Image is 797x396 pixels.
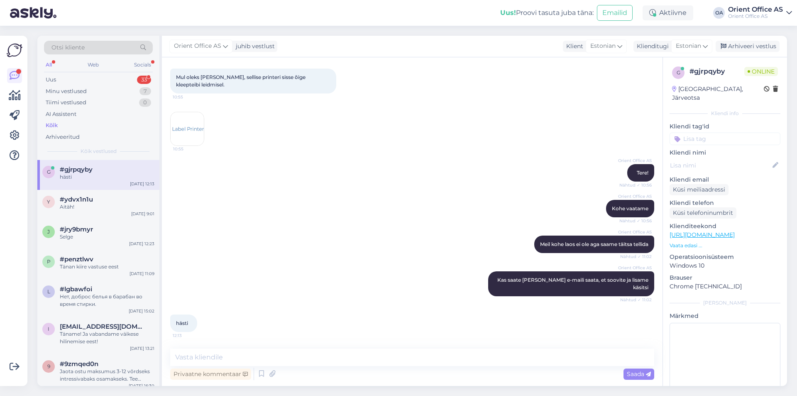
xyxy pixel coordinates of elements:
[670,184,729,195] div: Küsi meiliaadressi
[670,199,780,207] p: Kliendi telefon
[47,288,50,295] span: l
[47,229,50,235] span: j
[618,193,652,199] span: Orient Office AS
[618,157,652,164] span: Orient Office AS
[46,76,56,84] div: Uus
[728,13,783,20] div: Orient Office AS
[60,196,93,203] span: #ydvx1n1u
[618,265,652,271] span: Orient Office AS
[60,173,154,181] div: hästi
[643,5,693,20] div: Aktiivne
[728,6,792,20] a: Orient Office ASOrient Office AS
[744,67,778,76] span: Online
[619,218,652,224] span: Nähtud ✓ 10:56
[131,211,154,217] div: [DATE] 9:01
[130,181,154,187] div: [DATE] 12:13
[633,42,669,51] div: Klienditugi
[139,98,151,107] div: 0
[670,312,780,320] p: Märkmed
[60,226,93,233] span: #jry9bmyr
[129,241,154,247] div: [DATE] 12:23
[130,345,154,352] div: [DATE] 13:21
[173,146,204,152] span: 10:55
[86,59,100,70] div: Web
[620,297,652,303] span: Nähtud ✓ 11:02
[174,42,221,51] span: Orient Office AS
[47,363,50,369] span: 9
[670,148,780,157] p: Kliendi nimi
[676,42,701,51] span: Estonian
[670,110,780,117] div: Kliendi info
[670,261,780,270] p: Windows 10
[500,9,516,17] b: Uus!
[670,282,780,291] p: Chrome [TECHNICAL_ID]
[563,42,583,51] div: Klient
[51,43,85,52] span: Otsi kliente
[171,112,204,145] img: Attachment
[677,69,680,76] span: g
[500,8,594,18] div: Proovi tasuta juba täna:
[60,368,154,383] div: Jaota ostu maksumus 3-12 võrdseks intressivabaks osamakseks. Tee esimene makse järgmisel kuul ja ...
[60,263,154,271] div: Tänan kiire vastuse eest
[129,383,154,389] div: [DATE] 16:30
[713,7,725,19] div: OA
[670,133,780,145] input: Lisa tag
[60,285,92,293] span: #lgbawfoi
[672,85,764,102] div: [GEOGRAPHIC_DATA], Järveotsa
[232,42,275,51] div: juhib vestlust
[176,74,307,88] span: Mul oleks [PERSON_NAME], sellise printeri sisse õige kleepteibi leidmisel.
[670,231,735,239] a: [URL][DOMAIN_NAME]
[670,299,780,307] div: [PERSON_NAME]
[670,207,736,219] div: Küsi telefoninumbrit
[618,229,652,235] span: Orient Office AS
[60,360,98,368] span: #9zmqed0n
[137,76,151,84] div: 33
[619,182,652,188] span: Nähtud ✓ 10:56
[139,87,151,96] div: 7
[60,330,154,345] div: Täname! Ja vabandame väikese hilinemise eest!
[173,332,204,339] span: 12:13
[81,148,117,155] span: Kõik vestlused
[612,205,648,212] span: Kohe vaatame
[46,133,80,141] div: Arhiveeritud
[60,203,154,211] div: Aitäh!
[47,169,51,175] span: g
[60,166,93,173] span: #gjrpqyby
[48,326,49,332] span: i
[44,59,54,70] div: All
[670,253,780,261] p: Operatsioonisüsteem
[590,42,616,51] span: Estonian
[176,320,188,326] span: hästi
[170,369,251,380] div: Privaatne kommentaar
[47,199,50,205] span: y
[627,370,651,378] span: Saada
[132,59,153,70] div: Socials
[670,222,780,231] p: Klienditeekond
[670,242,780,249] p: Vaata edasi ...
[60,256,93,263] span: #penztlwv
[670,122,780,131] p: Kliendi tag'id
[597,5,633,21] button: Emailid
[670,175,780,184] p: Kliendi email
[637,170,648,176] span: Tere!
[173,94,204,100] span: 10:55
[46,87,87,96] div: Minu vestlused
[670,273,780,282] p: Brauser
[716,41,780,52] div: Arhiveeri vestlus
[689,66,744,76] div: # gjrpqyby
[60,323,146,330] span: iljinaa@bk.ru
[60,293,154,308] div: Нет, доброс белья в барабан во время стирки.
[46,98,86,107] div: Tiimi vestlused
[46,121,58,130] div: Kõik
[46,110,76,118] div: AI Assistent
[7,42,22,58] img: Askly Logo
[670,161,771,170] input: Lisa nimi
[620,253,652,260] span: Nähtud ✓ 11:02
[728,6,783,13] div: Orient Office AS
[60,233,154,241] div: Selge
[129,308,154,314] div: [DATE] 15:02
[540,241,648,247] span: Meil kohe laos ei ole aga saame täitsa tellida
[130,271,154,277] div: [DATE] 11:09
[497,277,650,290] span: Kas saate [PERSON_NAME] e-maili saata, et soovite ja lisame käsitsi
[47,258,51,265] span: p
